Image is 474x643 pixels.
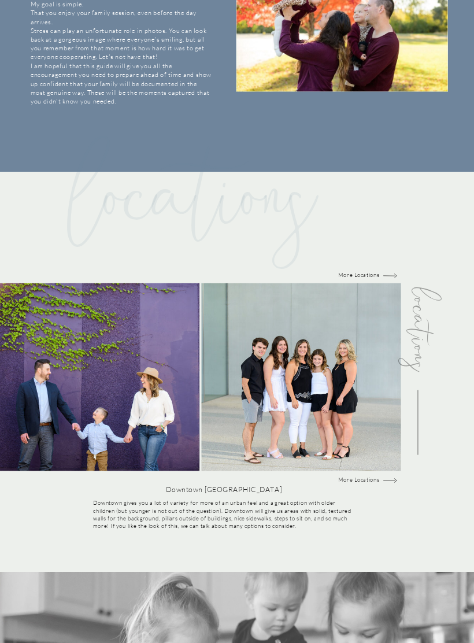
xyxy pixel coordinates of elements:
a: More Locations [324,271,394,279]
p: Downtown gives you a lot of variety for more of an urban feel and a great option with older child... [93,498,353,560]
a: More Locations [327,476,391,483]
h2: Downtown [GEOGRAPHIC_DATA] [138,484,310,505]
h2: locations [408,265,438,393]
